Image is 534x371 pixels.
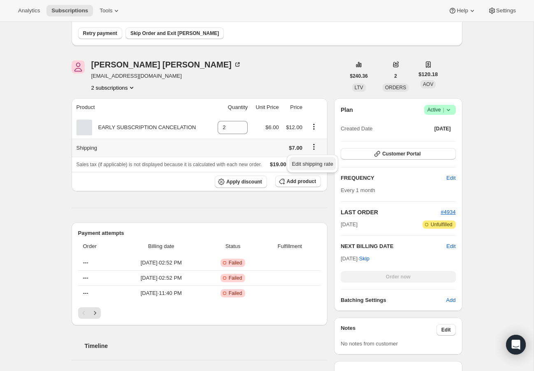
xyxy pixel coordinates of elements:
[341,125,372,133] span: Created Date
[83,290,88,296] span: ---
[91,83,136,92] button: Product actions
[270,161,286,167] span: $19.00
[345,70,373,82] button: $240.36
[443,107,444,113] span: |
[72,139,212,157] th: Shipping
[229,275,242,281] span: Failed
[350,73,368,79] span: $240.36
[95,5,125,16] button: Tools
[341,148,455,160] button: Customer Portal
[72,98,212,116] th: Product
[341,106,353,114] h2: Plan
[215,176,267,188] button: Apply discount
[287,178,316,185] span: Add product
[446,296,455,304] span: Add
[385,85,406,90] span: ORDERS
[341,242,446,250] h2: NEXT BILLING DATE
[359,255,369,263] span: Skip
[382,151,420,157] span: Customer Portal
[457,7,468,14] span: Help
[78,28,122,39] button: Retry payment
[78,237,118,255] th: Order
[354,252,374,265] button: Skip
[275,176,321,187] button: Add product
[441,172,460,185] button: Edit
[430,123,456,134] button: [DATE]
[83,30,117,37] span: Retry payment
[483,5,521,16] button: Settings
[446,174,455,182] span: Edit
[441,294,460,307] button: Add
[389,70,402,82] button: 2
[78,307,321,319] nav: Pagination
[91,72,241,80] span: [EMAIL_ADDRESS][DOMAIN_NAME]
[394,73,397,79] span: 2
[443,5,481,16] button: Help
[91,60,241,69] div: [PERSON_NAME] [PERSON_NAME]
[264,242,316,250] span: Fulfillment
[307,122,320,131] button: Product actions
[289,145,302,151] span: $7.00
[211,98,250,116] th: Quantity
[130,30,219,37] span: Skip Order and Exit [PERSON_NAME]
[341,220,358,229] span: [DATE]
[120,259,202,267] span: [DATE] · 02:52 PM
[229,260,242,266] span: Failed
[341,341,398,347] span: No notes from customer
[341,296,446,304] h6: Batching Settings
[120,289,202,297] span: [DATE] · 11:40 PM
[250,98,281,116] th: Unit Price
[423,81,433,87] span: AOV
[120,274,202,282] span: [DATE] · 02:52 PM
[83,275,88,281] span: ---
[506,335,526,355] div: Open Intercom Messenger
[51,7,88,14] span: Subscriptions
[307,142,320,151] button: Shipping actions
[341,187,375,193] span: Every 1 month
[341,255,369,262] span: [DATE] ·
[18,7,40,14] span: Analytics
[434,125,451,132] span: [DATE]
[78,229,321,237] h2: Payment attempts
[341,324,436,336] h3: Notes
[289,157,335,170] button: Edit shipping rate
[441,208,455,216] button: #4934
[46,5,93,16] button: Subscriptions
[355,85,363,90] span: LTV
[431,221,453,228] span: Unfulfilled
[441,327,451,333] span: Edit
[92,123,196,132] div: EARLY SUBSCRIPTION CANCELATION
[229,290,242,297] span: Failed
[436,324,456,336] button: Edit
[446,242,455,250] button: Edit
[226,179,262,185] span: Apply discount
[441,209,455,215] a: #4934
[341,174,446,182] h2: FREQUENCY
[496,7,516,14] span: Settings
[100,7,112,14] span: Tools
[77,162,262,167] span: Sales tax (if applicable) is not displayed because it is calculated with each new order.
[89,307,101,319] button: Next
[83,260,88,266] span: ---
[13,5,45,16] button: Analytics
[292,161,333,167] span: Edit shipping rate
[341,208,441,216] h2: LAST ORDER
[265,124,279,130] span: $6.00
[72,60,85,74] span: Jamie Dofflemyer
[286,124,302,130] span: $12.00
[418,70,438,79] span: $120.18
[120,242,202,250] span: Billing date
[281,98,305,116] th: Price
[427,106,453,114] span: Active
[207,242,259,250] span: Status
[125,28,224,39] button: Skip Order and Exit [PERSON_NAME]
[85,342,328,350] h2: Timeline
